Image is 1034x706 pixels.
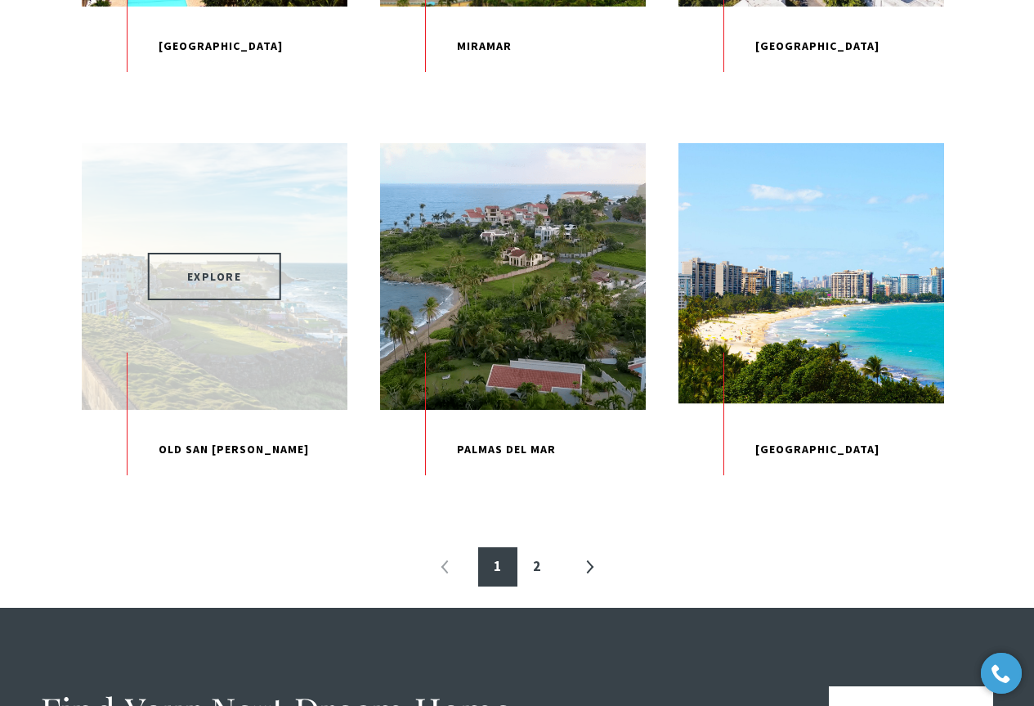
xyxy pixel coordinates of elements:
a: 1 [478,547,517,587]
p: Palmas Del Mar [380,410,646,490]
p: [GEOGRAPHIC_DATA] [82,7,347,87]
a: EXPLORE EXPLORE Old San [PERSON_NAME] [82,143,347,489]
a: EXPLORE Palmas Del Mar [380,143,646,489]
p: [GEOGRAPHIC_DATA] [678,410,944,490]
p: Miramar [380,7,646,87]
p: [GEOGRAPHIC_DATA] [678,7,944,87]
a: 2 [517,547,557,587]
li: Next page [570,547,609,587]
span: EXPLORE [148,253,281,300]
a: » [570,547,609,587]
a: EXPLORE [GEOGRAPHIC_DATA] [678,143,944,489]
p: Old San [PERSON_NAME] [82,410,347,490]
